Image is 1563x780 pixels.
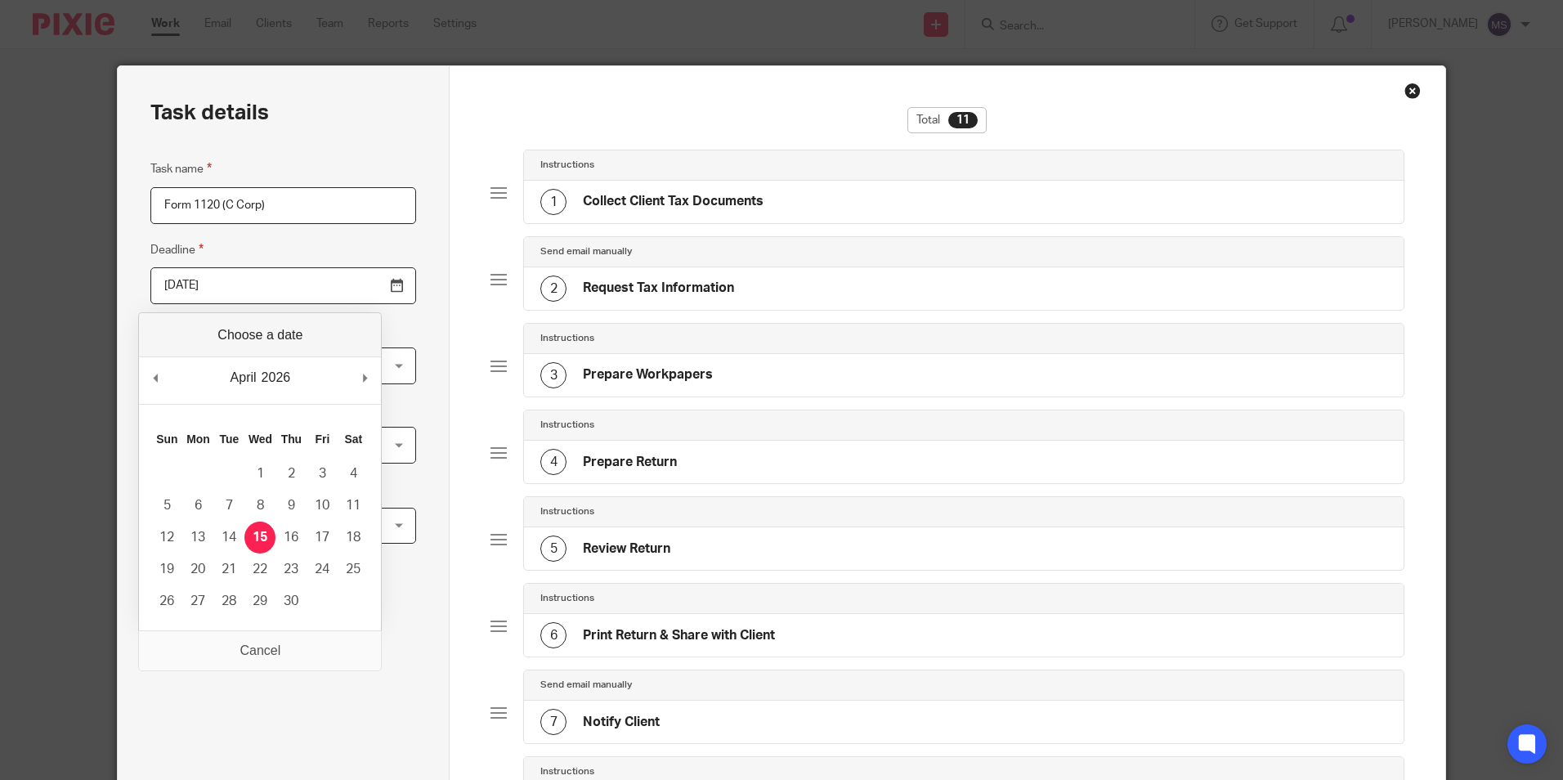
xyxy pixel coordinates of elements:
[540,592,594,605] h4: Instructions
[213,554,244,585] button: 21
[182,522,213,554] button: 13
[244,522,275,554] button: 15
[182,554,213,585] button: 20
[150,240,204,259] label: Deadline
[220,433,240,446] abbr: Tuesday
[540,765,594,778] h4: Instructions
[150,187,416,224] input: Task name
[540,276,567,302] div: 2
[540,332,594,345] h4: Instructions
[540,449,567,475] div: 4
[244,490,275,522] button: 8
[345,433,363,446] abbr: Saturday
[307,554,338,585] button: 24
[228,365,259,390] div: April
[1404,83,1421,99] div: Close this dialog window
[540,505,594,518] h4: Instructions
[338,522,369,554] button: 18
[307,458,338,490] button: 3
[540,622,567,648] div: 6
[244,458,275,490] button: 1
[583,366,713,383] h4: Prepare Workpapers
[356,365,373,390] button: Next Month
[213,490,244,522] button: 7
[281,433,302,446] abbr: Thursday
[540,362,567,388] div: 3
[540,159,594,172] h4: Instructions
[338,554,369,585] button: 25
[213,585,244,617] button: 28
[540,536,567,562] div: 5
[244,554,275,585] button: 22
[583,627,775,644] h4: Print Return & Share with Client
[583,714,660,731] h4: Notify Client
[316,433,330,446] abbr: Friday
[150,267,416,304] input: Use the arrow keys to pick a date
[244,585,275,617] button: 29
[275,490,307,522] button: 9
[540,709,567,735] div: 7
[186,433,209,446] abbr: Monday
[182,490,213,522] button: 6
[307,490,338,522] button: 10
[150,99,269,127] h2: Task details
[151,554,182,585] button: 19
[583,193,764,210] h4: Collect Client Tax Documents
[275,554,307,585] button: 23
[151,490,182,522] button: 5
[259,365,293,390] div: 2026
[583,540,670,558] h4: Review Return
[583,280,734,297] h4: Request Tax Information
[540,679,632,692] h4: Send email manually
[213,522,244,554] button: 14
[583,454,677,471] h4: Prepare Return
[151,585,182,617] button: 26
[948,112,978,128] div: 11
[275,522,307,554] button: 16
[275,585,307,617] button: 30
[150,159,212,178] label: Task name
[907,107,987,133] div: Total
[307,522,338,554] button: 17
[156,433,177,446] abbr: Sunday
[540,189,567,215] div: 1
[151,522,182,554] button: 12
[147,365,163,390] button: Previous Month
[540,245,632,258] h4: Send email manually
[275,458,307,490] button: 2
[182,585,213,617] button: 27
[249,433,272,446] abbr: Wednesday
[338,458,369,490] button: 4
[540,419,594,432] h4: Instructions
[338,490,369,522] button: 11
